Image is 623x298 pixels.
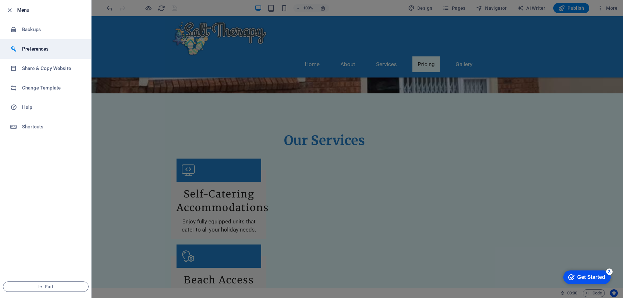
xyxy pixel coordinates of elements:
[5,3,53,17] div: Get Started 3 items remaining, 40% complete
[22,26,82,33] h6: Backups
[22,65,82,72] h6: Share & Copy Website
[19,7,47,13] div: Get Started
[3,281,89,292] button: Exit
[17,6,86,14] h6: Menu
[8,284,83,289] span: Exit
[48,1,55,8] div: 3
[22,123,82,131] h6: Shortcuts
[0,98,91,117] a: Help
[22,84,82,92] h6: Change Template
[22,103,82,111] h6: Help
[22,45,82,53] h6: Preferences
